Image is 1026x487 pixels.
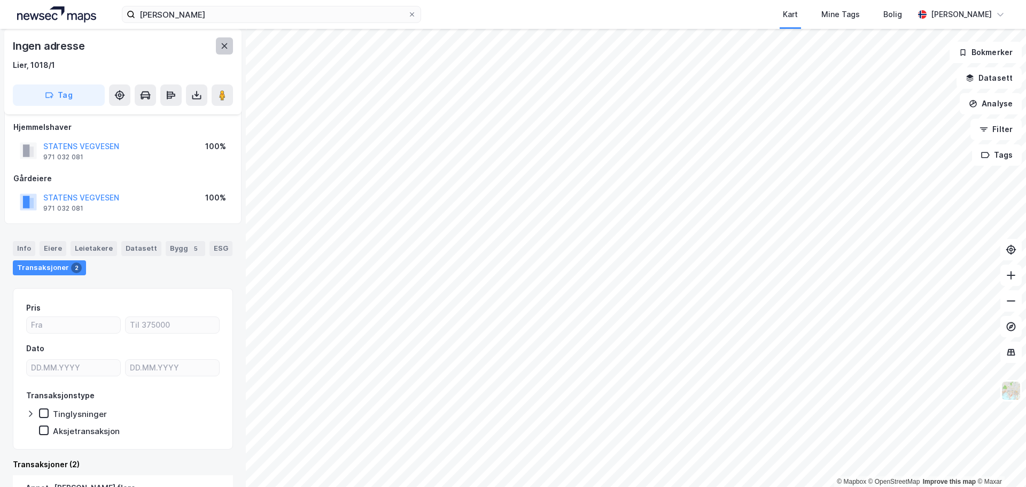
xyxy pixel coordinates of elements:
div: Hjemmelshaver [13,121,232,134]
a: Mapbox [837,478,866,485]
div: Pris [26,302,41,314]
div: Gårdeiere [13,172,232,185]
img: Z [1001,381,1021,401]
div: Ingen adresse [13,37,87,55]
div: Datasett [121,241,161,256]
img: logo.a4113a55bc3d86da70a041830d287a7e.svg [17,6,96,22]
input: Fra [27,317,120,333]
div: Dato [26,342,44,355]
div: 971 032 081 [43,153,83,161]
iframe: Chat Widget [973,436,1026,487]
div: Aksjetransaksjon [53,426,120,436]
button: Datasett [957,67,1022,89]
div: Bolig [883,8,902,21]
input: DD.MM.YYYY [27,360,120,376]
input: DD.MM.YYYY [126,360,219,376]
button: Filter [970,119,1022,140]
a: OpenStreetMap [868,478,920,485]
div: 100% [205,191,226,204]
div: Transaksjoner (2) [13,458,233,471]
div: Lier, 1018/1 [13,59,55,72]
input: Til 375000 [126,317,219,333]
div: ESG [209,241,232,256]
div: [PERSON_NAME] [931,8,992,21]
a: Improve this map [923,478,976,485]
button: Bokmerker [950,42,1022,63]
div: Tinglysninger [53,409,107,419]
div: Info [13,241,35,256]
div: Mine Tags [821,8,860,21]
button: Tag [13,84,105,106]
div: Kontrollprogram for chat [973,436,1026,487]
div: 2 [71,262,82,273]
div: Kart [783,8,798,21]
div: Transaksjoner [13,260,86,275]
div: Eiere [40,241,66,256]
div: 100% [205,140,226,153]
button: Tags [972,144,1022,166]
div: Transaksjonstype [26,389,95,402]
div: 971 032 081 [43,204,83,213]
button: Analyse [960,93,1022,114]
div: 5 [190,243,201,254]
div: Leietakere [71,241,117,256]
input: Søk på adresse, matrikkel, gårdeiere, leietakere eller personer [135,6,408,22]
div: Bygg [166,241,205,256]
